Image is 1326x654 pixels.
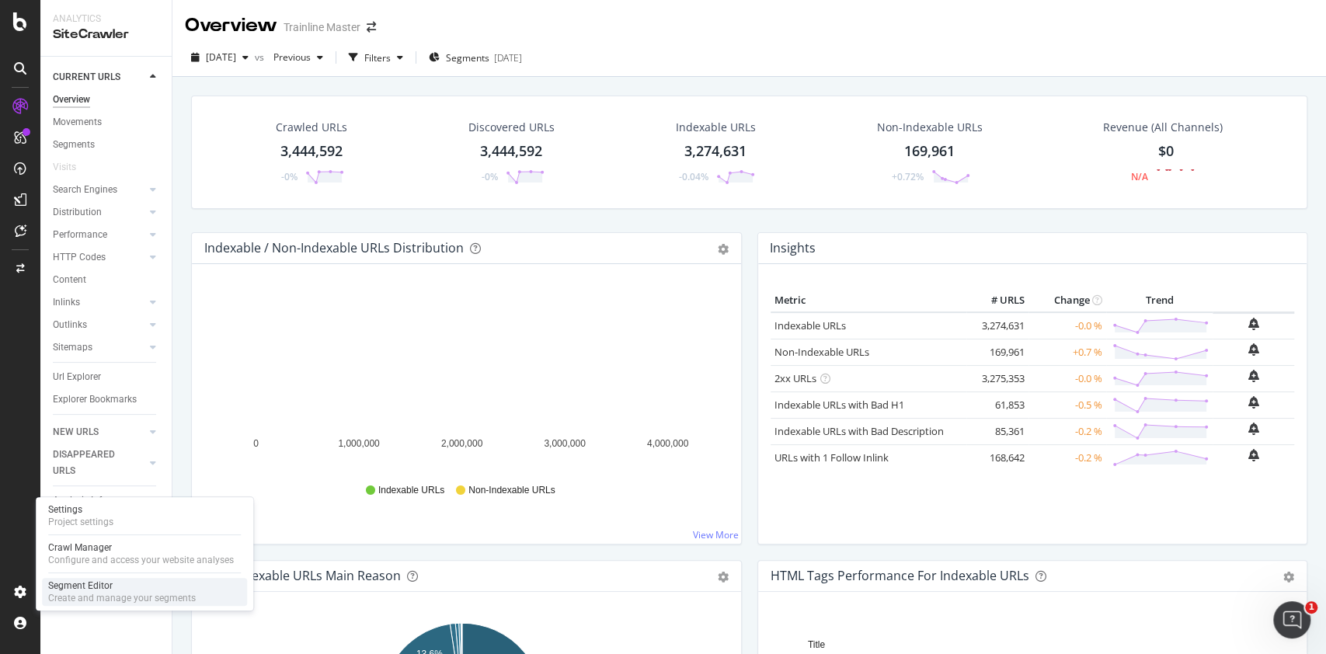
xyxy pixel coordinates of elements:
div: Url Explorer [53,369,101,385]
div: Segment Editor [48,579,196,592]
text: 1,000,000 [338,438,380,449]
div: Analysis Info [53,492,107,509]
div: Indexable URLs [675,120,755,135]
div: 3,444,592 [480,141,542,162]
div: Configure and access your website analyses [48,554,234,566]
div: Settings [48,503,113,516]
a: NEW URLS [53,424,145,440]
div: bell-plus [1248,423,1259,435]
a: Indexable URLs [774,318,846,332]
div: bell-plus [1248,396,1259,409]
div: -0.04% [679,170,708,183]
button: Filters [343,45,409,70]
a: Explorer Bookmarks [53,391,161,408]
div: Analytics [53,12,159,26]
a: Segments [53,137,161,153]
a: HTTP Codes [53,249,145,266]
div: Inlinks [53,294,80,311]
td: -0.5 % [1028,391,1106,418]
div: bell-plus [1248,449,1259,461]
a: Indexable URLs with Bad Description [774,424,944,438]
td: 61,853 [966,391,1028,418]
div: Movements [53,114,102,130]
td: -0.2 % [1028,418,1106,444]
span: $0 [1158,141,1174,160]
a: Overview [53,92,161,108]
div: DISAPPEARED URLS [53,447,131,479]
div: 3,274,631 [684,141,747,162]
a: Inlinks [53,294,145,311]
div: gear [718,572,729,583]
div: bell-plus [1248,318,1259,330]
a: Search Engines [53,182,145,198]
div: SiteCrawler [53,26,159,43]
span: Revenue (All Channels) [1103,120,1223,135]
div: Segments [53,137,95,153]
div: Non-Indexable URLs Main Reason [204,568,401,583]
a: Indexable URLs with Bad H1 [774,398,904,412]
text: 0 [253,438,259,449]
button: Segments[DATE] [423,45,528,70]
div: Indexable / Non-Indexable URLs Distribution [204,240,464,256]
div: CURRENT URLS [53,69,120,85]
div: HTTP Codes [53,249,106,266]
a: Crawl ManagerConfigure and access your website analyses [42,540,247,568]
span: 1 [1305,601,1317,614]
a: Segment EditorCreate and manage your segments [42,578,247,606]
div: bell-plus [1248,370,1259,382]
div: -0% [281,170,298,183]
a: Non-Indexable URLs [774,345,869,359]
div: 169,961 [904,141,955,162]
td: 3,274,631 [966,312,1028,339]
td: -0.0 % [1028,365,1106,391]
div: Crawl Manager [48,541,234,554]
td: -0.2 % [1028,444,1106,471]
div: Visits [53,159,76,176]
svg: A chart. [204,289,720,469]
div: Discovered URLs [468,120,555,135]
span: Previous [267,50,311,64]
td: 168,642 [966,444,1028,471]
div: 3,444,592 [280,141,343,162]
div: Sitemaps [53,339,92,356]
a: Outlinks [53,317,145,333]
text: Title [807,638,825,649]
th: Change [1028,289,1106,312]
a: Distribution [53,204,145,221]
span: Indexable URLs [378,484,444,497]
div: Project settings [48,516,113,528]
a: Visits [53,159,92,176]
button: Previous [267,45,329,70]
text: 2,000,000 [441,438,483,449]
div: Filters [364,51,391,64]
div: N/A [1131,170,1148,183]
a: SettingsProject settings [42,502,247,530]
div: Overview [185,12,277,39]
div: -0% [482,170,498,183]
a: Sitemaps [53,339,145,356]
div: Crawled URLs [276,120,347,135]
a: Url Explorer [53,369,161,385]
div: Trainline Master [284,19,360,35]
div: HTML Tags Performance for Indexable URLs [771,568,1029,583]
th: Metric [771,289,966,312]
span: vs [255,50,267,64]
div: Non-Indexable URLs [876,120,982,135]
span: 2025 Aug. 24th [206,50,236,64]
button: [DATE] [185,45,255,70]
div: bell-plus [1248,343,1259,356]
div: NEW URLS [53,424,99,440]
td: +0.7 % [1028,339,1106,365]
td: 3,275,353 [966,365,1028,391]
div: gear [718,244,729,255]
th: Trend [1106,289,1213,312]
div: +0.72% [892,170,924,183]
td: 169,961 [966,339,1028,365]
div: Create and manage your segments [48,592,196,604]
div: Explorer Bookmarks [53,391,137,408]
a: URLs with 1 Follow Inlink [774,450,889,464]
span: Segments [446,51,489,64]
a: Movements [53,114,161,130]
iframe: Intercom live chat [1273,601,1310,638]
